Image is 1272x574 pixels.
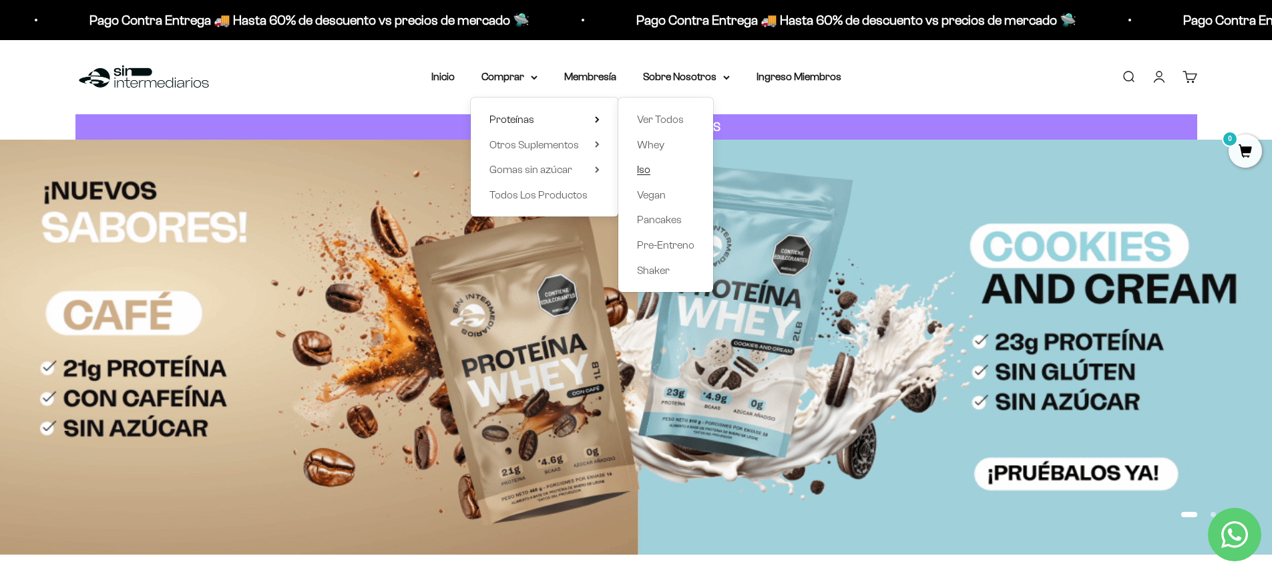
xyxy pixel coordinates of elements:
[637,186,694,204] a: Vegan
[89,9,529,31] p: Pago Contra Entrega 🚚 Hasta 60% de descuento vs precios de mercado 🛸
[637,265,670,276] span: Shaker
[489,136,600,154] summary: Otros Suplementos
[637,214,682,225] span: Pancakes
[489,186,600,204] a: Todos Los Productos
[489,161,600,178] summary: Gomas sin azúcar
[489,164,572,175] span: Gomas sin azúcar
[489,114,534,125] span: Proteínas
[481,68,538,86] summary: Comprar
[489,139,579,150] span: Otros Suplementos
[637,161,694,178] a: Iso
[489,111,600,128] summary: Proteínas
[637,139,664,150] span: Whey
[1229,145,1262,160] a: 0
[431,71,455,82] a: Inicio
[643,68,730,86] summary: Sobre Nosotros
[637,111,694,128] a: Ver Todos
[489,189,588,200] span: Todos Los Productos
[637,211,694,229] a: Pancakes
[636,9,1076,31] p: Pago Contra Entrega 🚚 Hasta 60% de descuento vs precios de mercado 🛸
[637,239,694,251] span: Pre-Entreno
[564,71,616,82] a: Membresía
[637,189,666,200] span: Vegan
[637,164,650,175] span: Iso
[637,114,684,125] span: Ver Todos
[757,71,841,82] a: Ingreso Miembros
[637,136,694,154] a: Whey
[637,237,694,254] a: Pre-Entreno
[1222,131,1238,147] mark: 0
[637,262,694,279] a: Shaker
